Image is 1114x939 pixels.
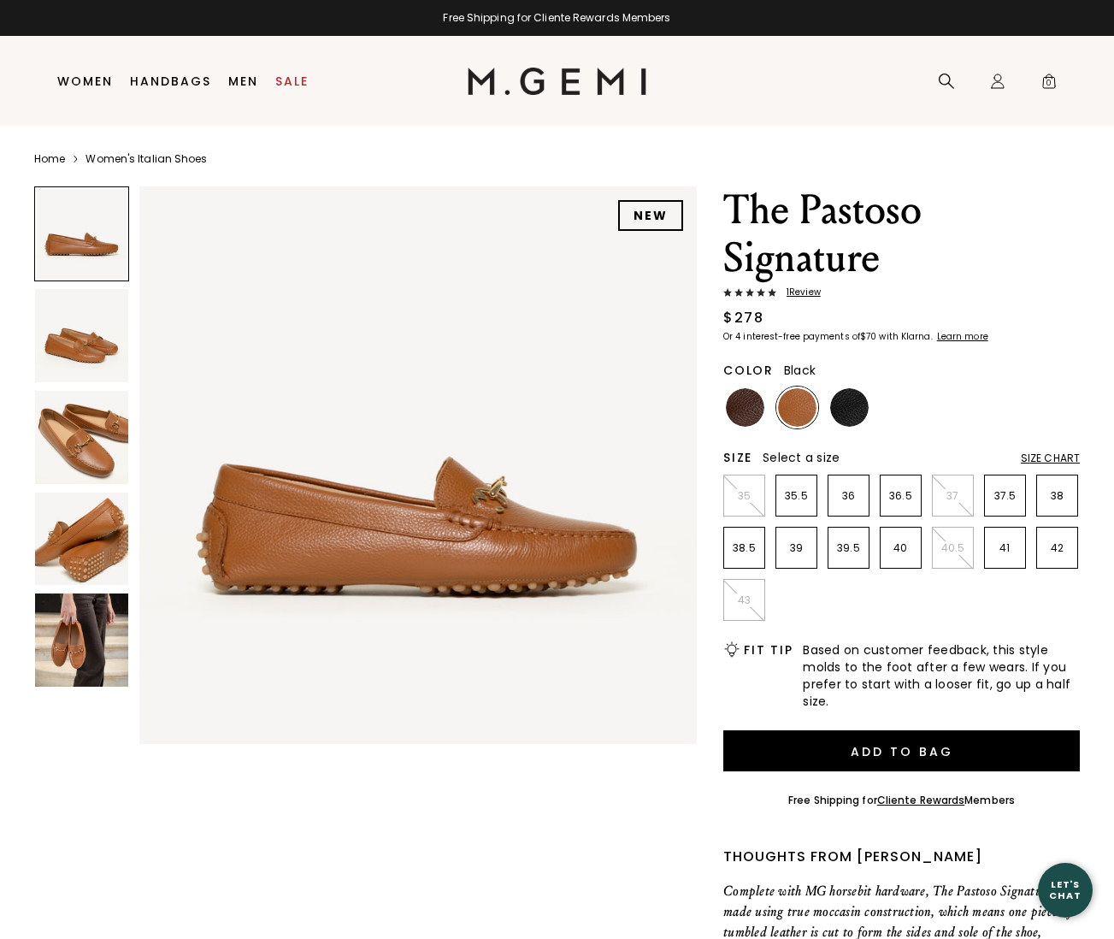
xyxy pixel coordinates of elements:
[937,330,988,343] klarna-placement-style-cta: Learn more
[724,541,764,555] p: 38.5
[57,74,113,88] a: Women
[744,643,793,657] h2: Fit Tip
[724,489,764,503] p: 35
[723,308,763,328] div: $278
[1038,879,1093,901] div: Let's Chat
[803,641,1080,710] span: Based on customer feedback, this style molds to the foot after a few wears. If you prefer to star...
[860,330,876,343] klarna-placement-style-amount: $70
[468,68,646,95] img: M.Gemi
[723,330,860,343] klarna-placement-style-body: Or 4 interest-free payments of
[985,541,1025,555] p: 41
[935,332,988,342] a: Learn more
[1037,489,1077,503] p: 38
[723,451,752,464] h2: Size
[877,793,965,807] a: Cliente Rewards
[228,74,258,88] a: Men
[35,391,128,484] img: The Pastoso Signature
[618,200,683,231] div: NEW
[85,152,207,166] a: Women's Italian Shoes
[130,74,211,88] a: Handbags
[723,186,1080,282] h1: The Pastoso Signature
[828,541,869,555] p: 39.5
[788,794,1015,807] div: Free Shipping for Members
[723,730,1080,771] button: Add to Bag
[776,541,816,555] p: 39
[726,388,764,427] img: Chocolate
[881,541,921,555] p: 40
[35,594,128,687] img: The Pastoso Signature
[723,847,1080,867] div: Thoughts from [PERSON_NAME]
[723,287,1080,301] a: 1Review
[933,489,973,503] p: 37
[778,388,816,427] img: Tan
[985,489,1025,503] p: 37.5
[34,152,65,166] a: Home
[881,489,921,503] p: 36.5
[724,594,764,607] p: 43
[723,363,774,377] h2: Color
[830,388,869,427] img: Black
[879,330,934,343] klarna-placement-style-body: with Klarna
[1037,541,1077,555] p: 42
[776,287,821,298] span: 1 Review
[275,74,309,88] a: Sale
[139,186,697,744] img: The Pastoso Signature
[776,489,816,503] p: 35.5
[35,289,128,382] img: The Pastoso Signature
[1040,76,1058,93] span: 0
[828,489,869,503] p: 36
[933,541,973,555] p: 40.5
[763,449,840,466] span: Select a size
[35,493,128,586] img: The Pastoso Signature
[1021,452,1080,465] div: Size Chart
[784,362,816,379] span: Black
